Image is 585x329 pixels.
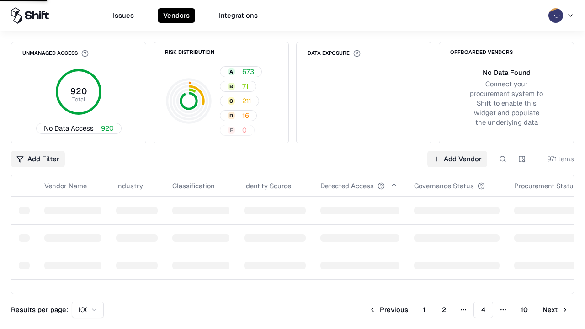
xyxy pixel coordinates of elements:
button: No Data Access920 [36,123,122,134]
div: Identity Source [244,181,291,191]
span: 673 [242,67,254,76]
span: 211 [242,96,251,106]
div: Industry [116,181,143,191]
button: A673 [220,66,262,77]
nav: pagination [363,302,574,318]
p: Results per page: [11,305,68,314]
div: Procurement Status [514,181,577,191]
button: Next [537,302,574,318]
button: B71 [220,81,256,92]
button: 1 [415,302,433,318]
div: Classification [172,181,215,191]
div: B [228,83,235,90]
div: Detected Access [320,181,374,191]
div: Offboarded Vendors [450,50,513,55]
button: Add Filter [11,151,65,167]
span: 16 [242,111,249,120]
button: Vendors [158,8,195,23]
div: No Data Found [483,68,531,77]
button: D16 [220,110,257,121]
tspan: Total [72,96,85,103]
span: 920 [101,123,114,133]
button: Issues [107,8,139,23]
div: Connect your procurement system to Shift to enable this widget and populate the underlying data [468,79,544,127]
button: 10 [513,302,535,318]
div: Vendor Name [44,181,87,191]
div: D [228,112,235,119]
div: Risk Distribution [165,50,214,55]
div: Data Exposure [308,50,361,57]
div: Governance Status [414,181,474,191]
button: 4 [473,302,493,318]
div: A [228,68,235,75]
tspan: 920 [70,86,87,96]
span: 71 [242,81,249,91]
div: C [228,97,235,105]
div: Unmanaged Access [22,50,89,57]
a: Add Vendor [427,151,487,167]
button: Integrations [213,8,263,23]
button: Previous [363,302,414,318]
button: 2 [435,302,453,318]
span: No Data Access [44,123,94,133]
button: C211 [220,96,259,106]
div: 971 items [537,154,574,164]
